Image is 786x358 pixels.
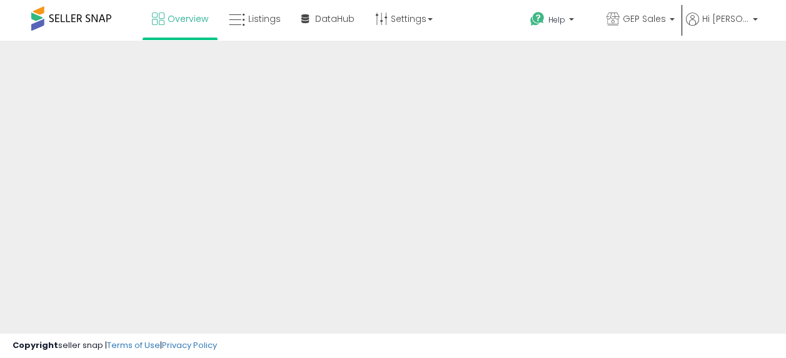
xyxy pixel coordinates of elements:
[702,13,749,25] span: Hi [PERSON_NAME]
[107,339,160,351] a: Terms of Use
[162,339,217,351] a: Privacy Policy
[530,11,545,27] i: Get Help
[520,2,595,41] a: Help
[686,13,758,41] a: Hi [PERSON_NAME]
[13,340,217,352] div: seller snap | |
[248,13,281,25] span: Listings
[548,14,565,25] span: Help
[13,339,58,351] strong: Copyright
[168,13,208,25] span: Overview
[315,13,355,25] span: DataHub
[623,13,666,25] span: GEP Sales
